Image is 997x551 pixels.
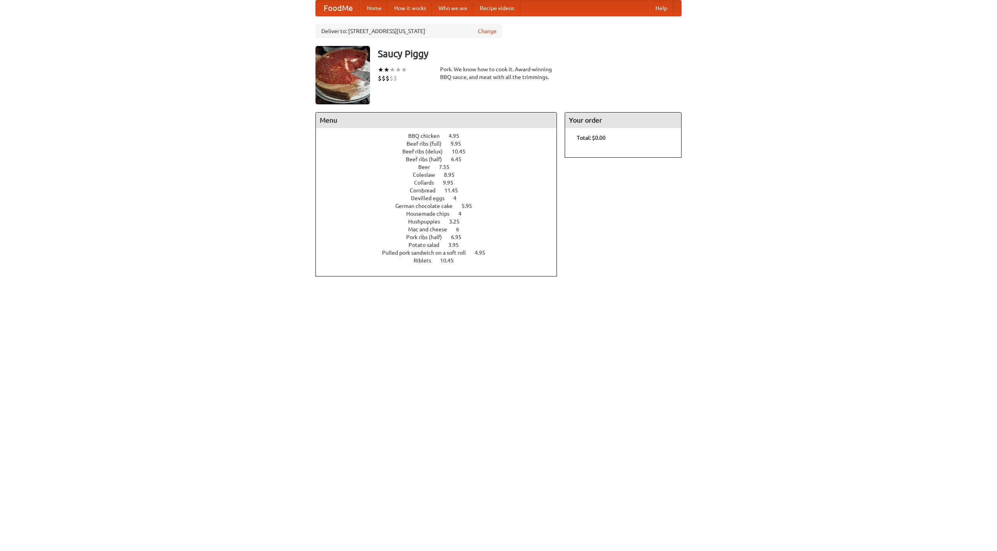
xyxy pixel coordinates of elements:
span: Housemade chips [406,211,457,217]
b: Total: $0.00 [577,135,606,141]
span: 3.25 [449,218,467,225]
span: Beef ribs (delux) [402,148,451,155]
span: 4.95 [449,133,467,139]
span: Mac and cheese [408,226,455,232]
a: Coleslaw 8.95 [413,172,469,178]
a: Change [478,27,497,35]
span: Cornbread [410,187,443,194]
span: Beer [418,164,438,170]
span: 4.95 [475,250,493,256]
a: Pulled pork sandwich on a soft roll 4.95 [382,250,500,256]
a: Riblets 10.45 [414,257,468,264]
a: Potato salad 3.95 [409,242,473,248]
span: 4 [453,195,464,201]
a: Devilled eggs 4 [411,195,471,201]
span: Pork ribs (half) [406,234,450,240]
span: Beef ribs (full) [407,141,449,147]
a: German chocolate cake 5.95 [395,203,486,209]
h4: Your order [565,113,681,128]
span: 6.95 [451,234,469,240]
a: Beef ribs (delux) 10.45 [402,148,480,155]
span: 3.95 [448,242,467,248]
li: $ [378,74,382,83]
span: 6 [456,226,467,232]
a: Housemade chips 4 [406,211,476,217]
span: Hushpuppies [408,218,448,225]
img: angular.jpg [315,46,370,104]
span: 7.55 [439,164,457,170]
li: ★ [378,65,384,74]
h4: Menu [316,113,557,128]
span: 5.95 [462,203,480,209]
a: Collards 9.95 [414,180,468,186]
a: Mac and cheese 6 [408,226,474,232]
span: Devilled eggs [411,195,452,201]
div: Deliver to: [STREET_ADDRESS][US_STATE] [315,24,502,38]
span: 6.45 [451,156,469,162]
a: How it works [388,0,432,16]
span: Beef ribs (half) [406,156,450,162]
a: Help [649,0,673,16]
span: Collards [414,180,442,186]
span: German chocolate cake [395,203,460,209]
span: 10.45 [440,257,462,264]
span: 9.95 [451,141,469,147]
a: Beef ribs (full) 9.95 [407,141,476,147]
span: Pulled pork sandwich on a soft roll [382,250,474,256]
span: 8.95 [444,172,462,178]
div: Pork. We know how to cook it. Award-winning BBQ sauce, and meat with all the trimmings. [440,65,557,81]
span: 9.95 [443,180,461,186]
span: Coleslaw [413,172,443,178]
li: ★ [384,65,389,74]
li: $ [382,74,386,83]
a: BBQ chicken 4.95 [408,133,474,139]
li: $ [389,74,393,83]
span: BBQ chicken [408,133,447,139]
li: ★ [401,65,407,74]
a: Beer 7.55 [418,164,464,170]
a: Hushpuppies 3.25 [408,218,474,225]
h3: Saucy Piggy [378,46,682,62]
a: FoodMe [316,0,361,16]
li: $ [386,74,389,83]
li: ★ [395,65,401,74]
span: 11.45 [444,187,466,194]
span: 4 [458,211,469,217]
li: ★ [389,65,395,74]
a: Pork ribs (half) 6.95 [406,234,476,240]
a: Recipe videos [474,0,520,16]
a: Cornbread 11.45 [410,187,472,194]
span: Riblets [414,257,439,264]
a: Home [361,0,388,16]
li: $ [393,74,397,83]
a: Who we are [432,0,474,16]
span: Potato salad [409,242,447,248]
a: Beef ribs (half) 6.45 [406,156,476,162]
span: 10.45 [452,148,473,155]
